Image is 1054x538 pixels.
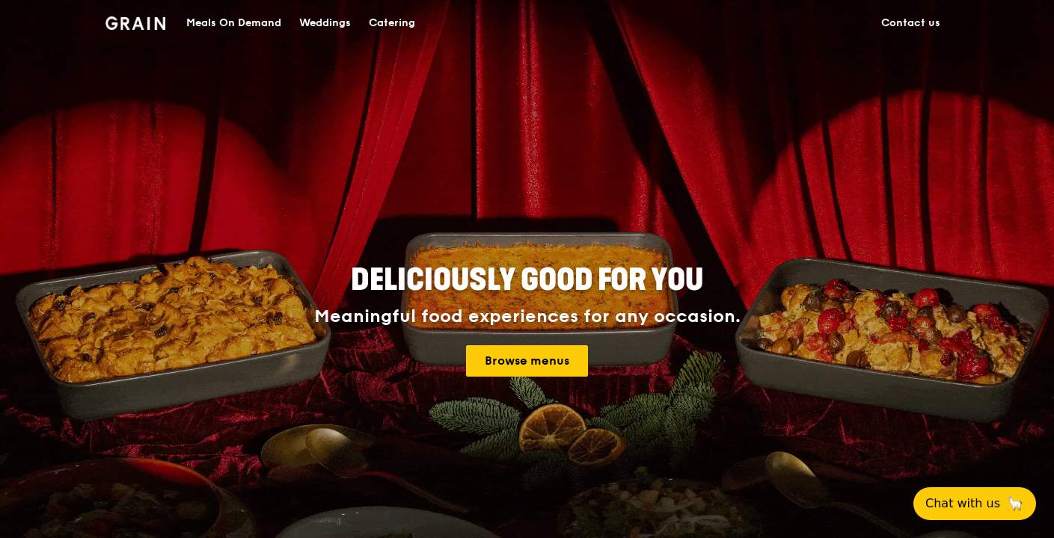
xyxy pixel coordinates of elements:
img: Grain [105,16,166,30]
a: Catering [360,1,424,46]
div: Weddings [299,1,351,46]
button: Chat with us🦙 [913,487,1036,520]
a: Contact us [872,1,949,46]
a: Browse menus [466,345,588,377]
div: Meals On Demand [186,1,281,46]
div: Catering [369,1,415,46]
a: Weddings [290,1,360,46]
span: Chat with us [925,495,1000,513]
span: 🦙 [1006,495,1024,513]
